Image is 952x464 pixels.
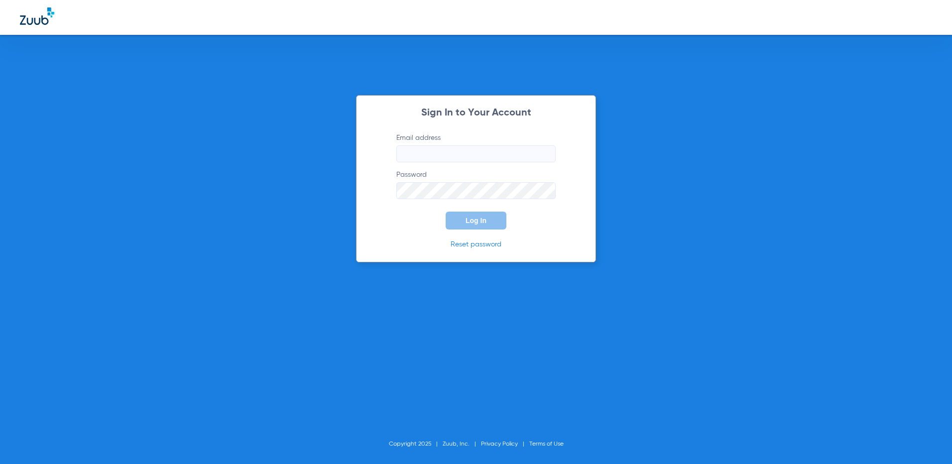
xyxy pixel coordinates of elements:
input: Password [396,182,556,199]
img: Zuub Logo [20,7,54,25]
label: Password [396,170,556,199]
input: Email address [396,145,556,162]
label: Email address [396,133,556,162]
a: Terms of Use [529,441,564,447]
a: Privacy Policy [481,441,518,447]
button: Log In [446,212,506,230]
a: Reset password [451,241,501,248]
li: Copyright 2025 [389,439,443,449]
span: Log In [466,217,486,225]
li: Zuub, Inc. [443,439,481,449]
h2: Sign In to Your Account [381,108,571,118]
